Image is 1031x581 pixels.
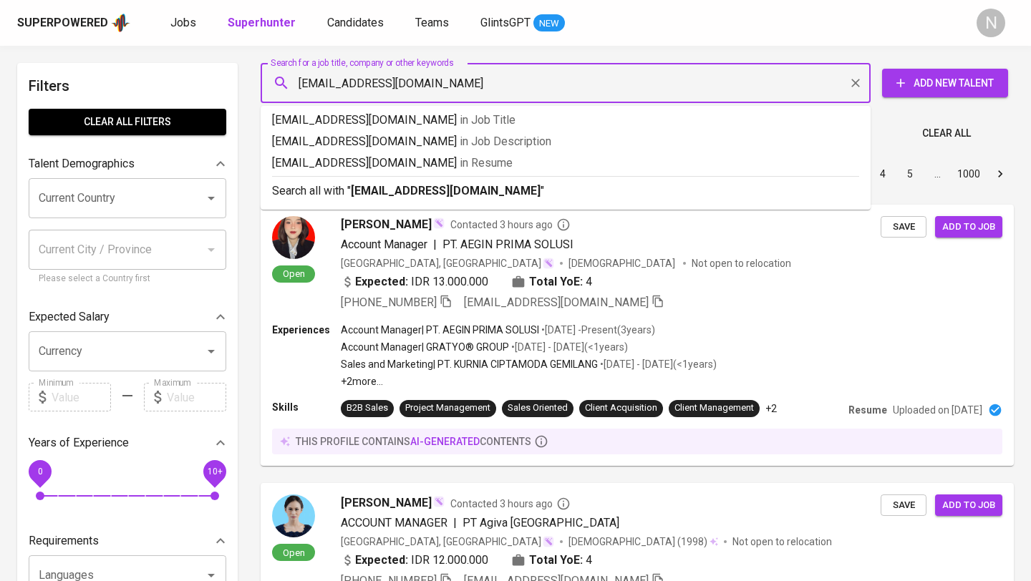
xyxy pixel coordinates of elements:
[871,162,894,185] button: Go to page 4
[539,323,655,337] p: • [DATE] - Present ( 3 years )
[341,323,539,337] p: Account Manager | PT. AEGIN PRIMA SOLUSI
[433,496,445,507] img: magic_wand.svg
[450,497,571,511] span: Contacted 3 hours ago
[52,383,111,411] input: Value
[935,216,1002,238] button: Add to job
[882,69,1008,97] button: Add New Talent
[568,256,677,270] span: [DEMOGRAPHIC_DATA]
[341,494,432,512] span: [PERSON_NAME]
[405,401,490,415] div: Project Management
[341,357,598,371] p: Sales and Marketing | PT. KURNIA CIPTAMODA GEMILANG
[509,340,628,354] p: • [DATE] - [DATE] ( <1 years )
[277,268,311,280] span: Open
[415,16,449,29] span: Teams
[894,74,997,92] span: Add New Talent
[899,162,921,185] button: Go to page 5
[433,218,445,229] img: magic_wand.svg
[272,216,315,259] img: fa6ef34aa3a9d40d2123a43f02ac7deb.jpg
[355,552,408,569] b: Expected:
[272,494,315,537] img: b6b68e6f28e3d659f0325cda93c35047.jpg
[556,218,571,232] svg: By Batam recruiter
[29,74,226,97] h6: Filters
[29,308,110,326] p: Expected Salary
[341,238,427,251] span: Account Manager
[586,273,592,290] span: 4
[341,216,432,233] span: [PERSON_NAME]
[37,467,42,477] span: 0
[272,400,341,414] p: Skills
[228,16,296,29] b: Superhunter
[893,403,982,417] p: Uploaded on [DATE]
[765,401,777,416] p: +2
[40,113,215,131] span: Clear All filters
[351,184,541,197] b: [EMAIL_ADDRESS][DOMAIN_NAME]
[692,256,791,270] p: Not open to relocation
[272,112,859,129] p: [EMAIL_ADDRESS][DOMAIN_NAME]
[598,357,717,371] p: • [DATE] - [DATE] ( <1 years )
[464,296,649,309] span: [EMAIL_ADDRESS][DOMAIN_NAME]
[29,109,226,135] button: Clear All filters
[935,494,1002,517] button: Add to job
[341,516,447,529] span: ACCOUNT MANAGER
[277,547,311,559] span: Open
[228,14,299,32] a: Superhunter
[460,113,515,127] span: in Job Title
[942,497,995,514] span: Add to job
[29,150,226,178] div: Talent Demographics
[881,216,926,238] button: Save
[327,16,384,29] span: Candidates
[29,429,226,457] div: Years of Experience
[272,323,341,337] p: Experiences
[529,552,583,569] b: Total YoE:
[533,16,565,31] span: NEW
[543,536,554,547] img: magic_wand.svg
[568,534,718,549] div: (1998)
[888,219,919,235] span: Save
[39,272,216,286] p: Please select a Country first
[272,155,859,172] p: [EMAIL_ADDRESS][DOMAIN_NAME]
[272,182,859,200] p: Search all with " "
[922,125,971,142] span: Clear All
[460,135,551,148] span: in Job Description
[848,403,887,417] p: Resume
[881,494,926,517] button: Save
[732,534,832,549] p: Not open to relocation
[415,14,452,32] a: Teams
[453,514,457,532] span: |
[480,14,565,32] a: GlintsGPT NEW
[463,516,619,529] span: PT Agiva [GEOGRAPHIC_DATA]
[480,16,531,29] span: GlintsGPT
[296,434,531,449] p: this profile contains contents
[17,12,130,34] a: Superpoweredapp logo
[410,436,480,447] span: AI-generated
[568,534,677,549] span: [DEMOGRAPHIC_DATA]
[29,532,99,550] p: Requirements
[355,273,408,290] b: Expected:
[17,15,108,31] div: Superpowered
[272,133,859,150] p: [EMAIL_ADDRESS][DOMAIN_NAME]
[846,73,866,93] button: Clear
[111,12,130,34] img: app logo
[556,497,571,511] svg: By Batam recruiter
[989,162,1012,185] button: Go to next page
[888,497,919,514] span: Save
[674,401,754,415] div: Client Management
[760,162,1014,185] nav: pagination navigation
[347,401,388,415] div: B2B Sales
[341,296,437,309] span: [PHONE_NUMBER]
[341,374,717,389] p: +2 more ...
[201,341,221,361] button: Open
[327,14,387,32] a: Candidates
[341,534,554,549] div: [GEOGRAPHIC_DATA], [GEOGRAPHIC_DATA]
[29,303,226,331] div: Expected Salary
[977,9,1005,37] div: N
[341,340,509,354] p: Account Manager | GRATYO® GROUP
[341,256,554,270] div: [GEOGRAPHIC_DATA], [GEOGRAPHIC_DATA]
[170,14,199,32] a: Jobs
[508,401,568,415] div: Sales Oriented
[953,162,984,185] button: Go to page 1000
[29,434,129,451] p: Years of Experience
[261,205,1014,466] a: Open[PERSON_NAME]Contacted 3 hours agoAccount Manager|PT. AEGIN PRIMA SOLUSI[GEOGRAPHIC_DATA], [G...
[341,552,488,569] div: IDR 12.000.000
[460,156,513,170] span: in Resume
